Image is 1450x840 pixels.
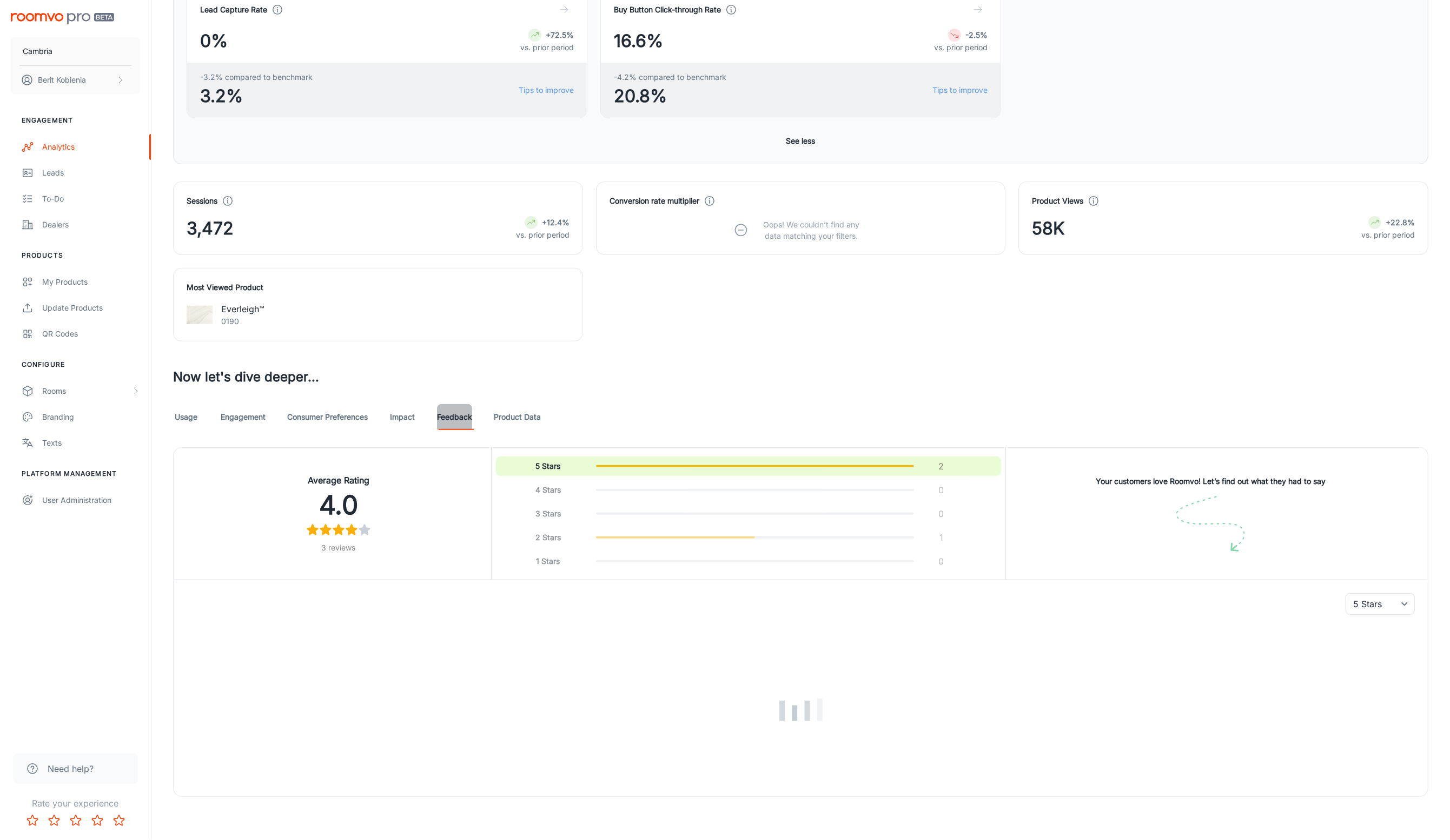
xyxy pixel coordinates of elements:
[1032,216,1065,241] span: 58K
[42,411,140,423] div: Branding
[200,28,228,54] span: 0%
[546,30,574,39] strong: +72.5%
[42,141,140,153] div: Analytics
[1386,218,1415,227] strong: +22.8%
[38,74,86,86] p: Berit Kobienia
[496,480,1001,500] button: 4 Stars0
[513,460,583,472] h6: 5 Stars
[42,302,140,314] div: Update Products
[927,531,956,544] p: 1
[614,71,726,83] span: -4.2% compared to benchmark
[614,28,663,54] span: 16.6%
[496,552,1001,571] button: 1 Stars0
[199,488,478,522] h2: 4.0
[42,167,140,179] div: Leads
[11,66,140,94] button: Berit Kobienia
[965,30,988,39] strong: -2.5%
[43,810,65,831] button: Rate 2 star
[287,404,368,430] a: Consumer Preferences
[1096,475,1326,487] h6: Your customers love Roomvo! Let’s find out what they had to say
[513,532,583,543] h6: 2 Stars
[519,84,574,96] a: Tips to improve
[1032,195,1083,207] h4: Product Views
[610,195,699,207] h4: Conversion rate multiplier
[87,810,108,831] button: Rate 4 star
[494,404,541,430] a: Product Data
[927,507,956,520] p: 0
[173,404,199,430] a: Usage
[782,131,820,151] button: See less
[755,219,868,241] p: Oops! We couldn’t find any data matching your filters.
[187,216,234,241] span: 3,472
[173,367,1428,387] h3: Now let's dive deeper...
[927,555,956,568] p: 0
[614,4,721,16] h4: Buy Button Click-through Rate
[199,542,478,554] h6: 3 reviews
[1176,496,1246,553] img: image shape
[23,45,52,57] p: Cambria
[437,404,472,430] a: Feedback
[200,83,313,109] span: 3.2%
[42,328,140,340] div: QR Codes
[42,193,140,205] div: To-do
[42,219,140,231] div: Dealers
[614,83,726,109] span: 20.8%
[187,195,217,207] h4: Sessions
[1346,593,1415,615] div: 5 Stars
[934,42,988,53] p: vs. prior period
[199,474,478,487] h4: Average Rating
[108,810,130,831] button: Rate 5 star
[42,276,140,288] div: My Products
[496,504,1001,523] button: 3 Stars0
[516,229,570,241] p: vs. prior period
[513,484,583,496] h6: 4 Stars
[42,494,140,506] div: User Administration
[221,315,264,327] p: 0190
[9,797,142,810] p: Rate your experience
[187,281,570,293] h4: Most Viewed Product
[22,810,43,831] button: Rate 1 star
[200,71,313,83] span: -3.2% compared to benchmark
[48,762,94,775] span: Need help?
[513,508,583,520] h6: 3 Stars
[221,404,266,430] a: Engagement
[42,437,140,449] div: Texts
[11,37,140,65] button: Cambria
[932,84,988,96] a: Tips to improve
[389,404,415,430] a: Impact
[42,385,131,397] div: Rooms
[65,810,87,831] button: Rate 3 star
[513,555,583,567] h6: 1 Stars
[542,218,570,227] strong: +12.4%
[221,303,264,315] p: Everleigh™
[200,4,267,16] h4: Lead Capture Rate
[927,483,956,496] p: 0
[496,528,1001,547] button: 2 Stars1
[1361,229,1415,241] p: vs. prior period
[11,13,114,24] img: Roomvo PRO Beta
[779,698,823,721] img: Loading
[496,456,1001,476] button: 5 Stars2
[187,302,213,328] img: Everleigh™
[927,460,956,473] p: 2
[520,42,574,53] p: vs. prior period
